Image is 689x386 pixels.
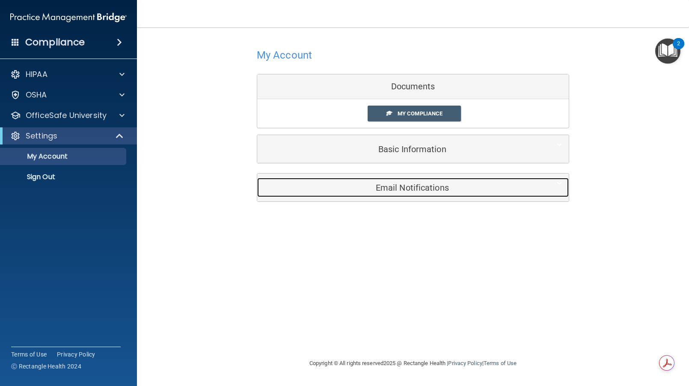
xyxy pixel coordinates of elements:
p: OSHA [26,90,47,100]
a: Terms of Use [484,360,517,366]
button: Open Resource Center, 2 new notifications [655,38,680,64]
p: My Account [6,152,122,161]
div: 2 [677,44,680,55]
h5: Basic Information [264,144,536,154]
p: OfficeSafe University [26,110,107,121]
a: OSHA [10,90,125,100]
p: Sign Out [6,173,122,181]
span: Ⓒ Rectangle Health 2024 [11,362,81,371]
a: Terms of Use [11,350,47,359]
h4: Compliance [25,36,85,48]
a: Settings [10,131,124,141]
a: Email Notifications [264,178,562,197]
a: HIPAA [10,69,125,80]
div: Copyright © All rights reserved 2025 @ Rectangle Health | | [257,350,569,377]
p: Settings [26,131,57,141]
a: Basic Information [264,139,562,159]
span: My Compliance [398,110,443,117]
p: HIPAA [26,69,48,80]
a: Privacy Policy [57,350,95,359]
img: PMB logo [10,9,127,26]
a: Privacy Policy [448,360,482,366]
h5: Email Notifications [264,183,536,192]
div: Documents [257,74,569,99]
h4: My Account [257,50,312,61]
a: OfficeSafe University [10,110,125,121]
